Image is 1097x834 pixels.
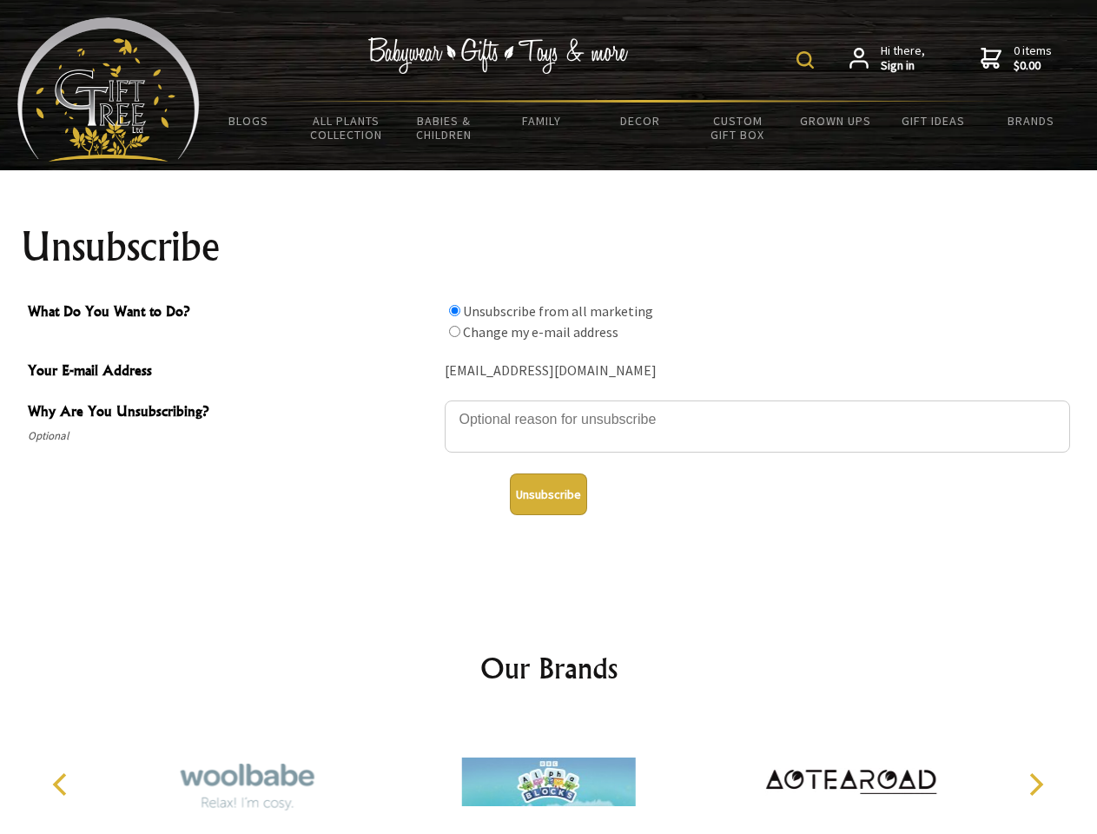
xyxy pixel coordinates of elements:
label: Change my e-mail address [463,323,618,341]
a: BLOGS [200,103,298,139]
button: Unsubscribe [510,473,587,515]
textarea: Why Are You Unsubscribing? [445,400,1070,453]
span: 0 items [1014,43,1052,74]
a: Brands [982,103,1080,139]
a: Decor [591,103,689,139]
img: Babyware - Gifts - Toys and more... [17,17,200,162]
a: Hi there,Sign in [849,43,925,74]
span: Your E-mail Address [28,360,436,385]
button: Next [1016,765,1054,804]
strong: Sign in [881,58,925,74]
span: Optional [28,426,436,447]
input: What Do You Want to Do? [449,326,460,337]
input: What Do You Want to Do? [449,305,460,316]
span: What Do You Want to Do? [28,301,436,326]
h1: Unsubscribe [21,226,1077,268]
a: Custom Gift Box [689,103,787,153]
a: All Plants Collection [298,103,396,153]
button: Previous [43,765,82,804]
strong: $0.00 [1014,58,1052,74]
label: Unsubscribe from all marketing [463,302,653,320]
a: 0 items$0.00 [981,43,1052,74]
h2: Our Brands [35,647,1063,689]
a: Family [493,103,591,139]
span: Hi there, [881,43,925,74]
a: Babies & Children [395,103,493,153]
img: product search [796,51,814,69]
span: Why Are You Unsubscribing? [28,400,436,426]
div: [EMAIL_ADDRESS][DOMAIN_NAME] [445,358,1070,385]
a: Grown Ups [786,103,884,139]
a: Gift Ideas [884,103,982,139]
img: Babywear - Gifts - Toys & more [368,37,629,74]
